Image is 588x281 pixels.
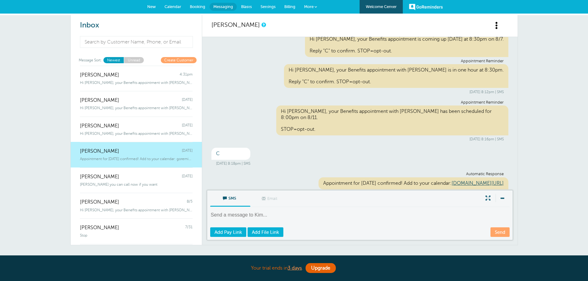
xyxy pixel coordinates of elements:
[124,57,144,63] a: Unread
[490,227,510,237] a: Send
[140,262,448,275] div: Your trial ends in .
[147,4,156,9] span: New
[215,230,242,235] span: Add Pay Link
[210,227,246,237] a: Add Pay Link
[261,23,265,27] a: This is a history of all communications between GoReminders and your customer.
[284,64,508,88] div: Hi [PERSON_NAME], your Benefits appointment with [PERSON_NAME] is in one hour at 8:30pm. Reply "C...
[216,100,504,105] div: Appointment Reminder
[80,233,87,238] span: Stop
[80,81,193,85] span: Hi [PERSON_NAME], your Benefits appointment with [PERSON_NAME] is in one hour at 5:30pm.
[210,3,237,11] a: Messaging
[276,105,508,135] div: Hi [PERSON_NAME], your Benefits appointment with [PERSON_NAME] has been scheduled for 8:00pm on 8...
[71,91,202,117] a: [PERSON_NAME] [DATE] Hi [PERSON_NAME], your Benefits appointment with [PERSON_NAME] is in one hou...
[180,72,193,78] span: 4:31pm
[165,4,181,9] span: Calendar
[216,90,504,94] div: [DATE] 8:12pm | SMS
[80,148,119,154] span: [PERSON_NAME]
[215,190,246,205] span: SMS
[71,244,202,265] a: [PERSON_NAME] 7:58pm
[79,57,102,63] span: Message Sort:
[185,225,193,231] span: 7/31
[71,66,202,91] a: [PERSON_NAME] 4:31pm Hi [PERSON_NAME], your Benefits appointment with [PERSON_NAME] is in one hou...
[255,191,286,205] span: Email
[161,57,197,63] a: Create Customer
[216,59,504,64] div: Appointment Reminder
[80,208,193,212] span: Hi [PERSON_NAME], your Benefits appointment with [PERSON_NAME] is in one hour at 7:00pm. R
[71,193,202,218] a: [PERSON_NAME] 8/5 Hi [PERSON_NAME], your Benefits appointment with [PERSON_NAME] is in one hour a...
[211,21,260,28] a: [PERSON_NAME]
[211,148,250,160] div: C
[216,172,504,176] div: Automatic Response
[216,161,504,166] div: [DATE] 8:18pm | SMS
[187,199,193,205] span: 8/5
[213,4,233,9] span: Messaging
[304,4,314,9] span: More
[80,225,119,231] span: [PERSON_NAME]
[80,36,193,48] input: Search by Customer Name, Phone, or Email
[71,218,202,244] a: [PERSON_NAME] 7/31 Stop
[182,174,193,180] span: [DATE]
[80,72,119,78] span: [PERSON_NAME]
[452,180,504,186] a: [DOMAIN_NAME][URL]
[80,21,193,30] h2: Inbox
[80,131,193,136] span: Hi [PERSON_NAME], your Benefits appointment with [PERSON_NAME] is in one hour at 11:30am. R
[80,182,157,187] span: [PERSON_NAME] you can call now if you want
[70,254,518,262] p: Want a ?
[71,117,202,142] a: [PERSON_NAME] [DATE] Hi [PERSON_NAME], your Benefits appointment with [PERSON_NAME] is in one hou...
[103,57,124,63] a: Newest
[284,4,295,9] span: Billing
[216,137,504,141] div: [DATE] 8:16pm | SMS
[80,123,119,129] span: [PERSON_NAME]
[182,123,193,129] span: [DATE]
[71,142,202,167] a: [PERSON_NAME] [DATE] Appointment for [DATE] confirmed! Add to your calendar: goreminder
[319,177,508,189] div: Appointment for [DATE] confirmed! Add to your calendar:
[80,174,119,180] span: [PERSON_NAME]
[305,33,508,57] div: Hi [PERSON_NAME], your Benefits appointment is coming up [DATE] at 8:30pm on 8/7. Reply "C" to co...
[80,199,119,205] span: [PERSON_NAME]
[71,167,202,193] a: [PERSON_NAME] [DATE] [PERSON_NAME] you can call now if you want
[80,157,193,161] span: Appointment for [DATE] confirmed! Add to your calendar: goreminder
[248,227,283,237] a: Add File Link
[261,4,276,9] span: Settings
[291,255,350,261] a: Refer someone to us!
[190,4,205,9] span: Booking
[306,263,336,273] a: Upgrade
[182,148,193,154] span: [DATE]
[288,265,302,271] a: 3 days
[80,106,193,110] span: Hi [PERSON_NAME], your Benefits appointment with [PERSON_NAME] is in one hour at 3:30pm. ST
[252,230,279,235] span: Add File Link
[241,4,252,9] span: Blasts
[80,97,119,103] span: [PERSON_NAME]
[182,97,193,103] span: [DATE]
[257,255,289,261] strong: free month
